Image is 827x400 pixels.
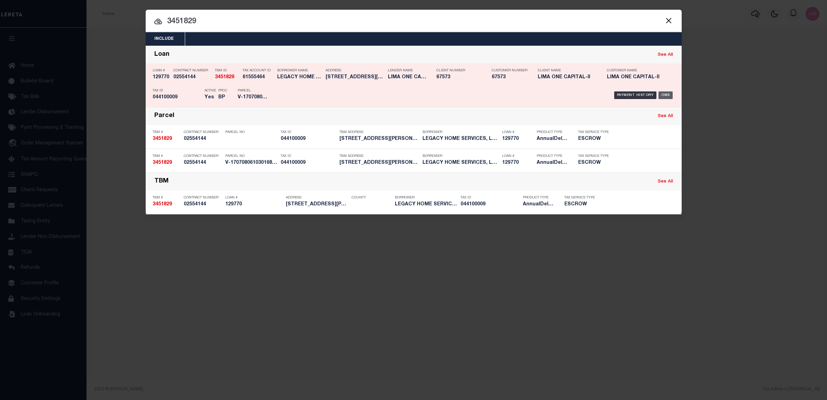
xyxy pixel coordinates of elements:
[523,202,554,207] h5: AnnualDelinquency,Escrow
[281,130,336,134] p: Tax ID
[153,160,172,165] strong: 3451829
[238,89,269,93] p: Parcel
[492,74,526,80] h5: 67573
[658,114,673,118] a: See All
[153,196,180,200] p: TBM #
[153,89,201,93] p: Tax ID
[537,154,568,158] p: Product Type
[218,95,227,100] h5: BP
[153,160,180,166] h5: 3451829
[614,91,657,99] div: Payment History
[153,69,170,73] p: Loan #
[277,69,322,73] p: Borrower Name
[502,160,533,166] h5: 129770
[339,160,419,166] h5: 55 ST MARK STREET PETERSBURG VA...
[215,69,239,73] p: TBM ID
[243,74,274,80] h5: 61555464
[153,154,180,158] p: TBM #
[538,74,597,80] h5: LIMA ONE CAPITAL-II
[538,69,597,73] p: Client Name
[215,74,239,80] h5: 3451829
[281,136,336,142] h5: 044100009
[225,196,282,200] p: Loan #
[492,69,527,73] p: Customer Number
[154,51,170,59] div: Loan
[658,91,673,99] div: OMS
[461,196,519,200] p: Tax ID
[173,69,211,73] p: Contract Number
[243,69,274,73] p: Tax Account ID
[395,196,457,200] p: Borrower
[184,202,222,207] h5: 02554144
[286,196,348,200] p: Address
[578,160,609,166] h5: ESCROW
[523,196,554,200] p: Product Type
[422,154,499,158] p: Borrower
[422,130,499,134] p: Borrower
[184,154,222,158] p: Contract Number
[537,136,568,142] h5: AnnualDelinquency,Escrow
[146,32,182,46] button: Include
[352,196,391,200] p: County
[658,179,673,184] a: See All
[502,130,533,134] p: Loan #
[339,130,419,134] p: TBM Address
[578,136,609,142] h5: ESCROW
[436,69,481,73] p: Client Number
[153,130,180,134] p: TBM #
[281,154,336,158] p: Tax ID
[173,74,211,80] h5: 02554144
[578,154,609,158] p: Tax Service Type
[154,112,174,120] div: Parcel
[326,69,384,73] p: Address
[388,69,426,73] p: Lender Name
[225,130,277,134] p: Parcel No
[395,202,457,207] h5: LEGACY HOME SERVICES, LLC
[225,160,277,166] h5: V-17070806103016887259932
[184,196,222,200] p: Contract Number
[461,202,519,207] h5: 044100009
[215,75,234,80] strong: 3451829
[153,74,170,80] h5: 129770
[153,136,180,142] h5: 3451829
[422,136,499,142] h5: LEGACY HOME SERVICES, LLC
[286,202,348,207] h5: 55 ST MARK STREET
[607,69,666,73] p: Customer Name
[225,202,282,207] h5: 129770
[502,154,533,158] p: Loan #
[502,136,533,142] h5: 129770
[537,130,568,134] p: Product Type
[564,202,599,207] h5: ESCROW
[218,89,227,93] p: PPCC
[184,136,222,142] h5: 02554144
[238,95,269,100] h5: V-17070806103016887259932
[184,130,222,134] p: Contract Number
[277,74,322,80] h5: LEGACY HOME SERVICES, LLC
[658,53,673,57] a: See All
[153,95,201,100] h5: 044100009
[281,160,336,166] h5: 044100009
[205,89,216,93] p: Active
[388,74,426,80] h5: LIMA ONE CAPITAL-II
[422,160,499,166] h5: LEGACY HOME SERVICES, LLC
[339,154,419,158] p: TBM Address
[326,74,384,80] h5: 55 ST MARK STREET PETERSBURG VA...
[564,196,599,200] p: Tax Service Type
[153,202,172,207] strong: 3451829
[607,74,666,80] h5: LIMA ONE CAPITAL-II
[339,136,419,142] h5: 55 ST MARK STREET PETERSBURG VA...
[578,130,609,134] p: Tax Service Type
[436,74,481,80] h5: 67573
[153,202,180,207] h5: 3451829
[154,178,169,186] div: TBM
[537,160,568,166] h5: AnnualDelinquency,Escrow
[205,95,215,100] h5: Yes
[184,160,222,166] h5: 02554144
[153,136,172,141] strong: 3451829
[225,154,277,158] p: Parcel No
